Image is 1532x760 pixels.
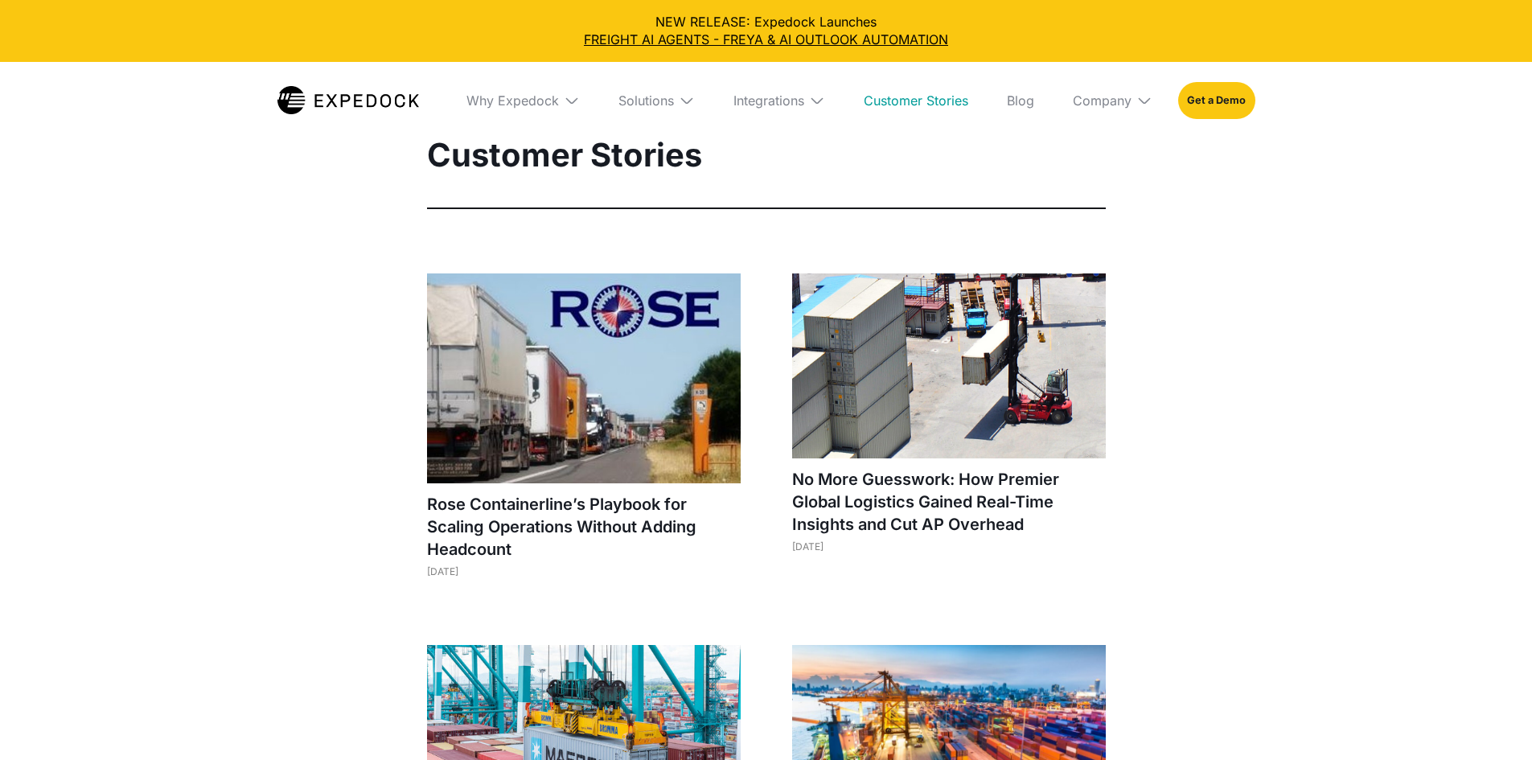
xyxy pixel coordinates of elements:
[13,13,1519,49] div: NEW RELEASE: Expedock Launches
[454,62,593,139] div: Why Expedock
[792,468,1106,536] h1: No More Guesswork: How Premier Global Logistics Gained Real-Time Insights and Cut AP Overhead
[792,273,1106,569] a: No More Guesswork: How Premier Global Logistics Gained Real-Time Insights and Cut AP Overhead[DATE]
[427,135,1106,175] h1: Customer Stories
[427,565,741,577] div: [DATE]
[427,493,741,561] h1: Rose Containerline’s Playbook for Scaling Operations Without Adding Headcount
[792,540,1106,553] div: [DATE]
[427,273,741,594] a: Rose Containerline’s Playbook for Scaling Operations Without Adding Headcount[DATE]
[851,62,981,139] a: Customer Stories
[1073,92,1132,109] div: Company
[606,62,708,139] div: Solutions
[1060,62,1165,139] div: Company
[618,92,674,109] div: Solutions
[13,31,1519,48] a: FREIGHT AI AGENTS - FREYA & AI OUTLOOK AUTOMATION
[721,62,838,139] div: Integrations
[733,92,804,109] div: Integrations
[994,62,1047,139] a: Blog
[1178,82,1255,119] a: Get a Demo
[466,92,559,109] div: Why Expedock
